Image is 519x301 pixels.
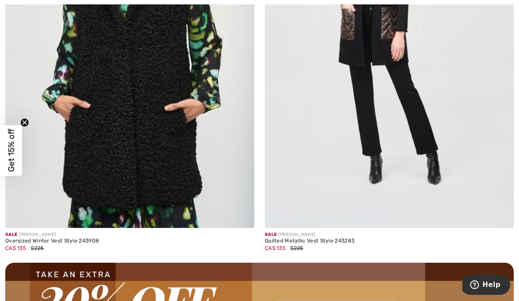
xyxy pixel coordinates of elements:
div: [PERSON_NAME] [265,231,514,238]
span: $225 [290,245,303,251]
span: CA$ 135 [265,245,285,251]
iframe: Opens a widget where you can find more information [462,275,510,297]
div: Quilted Metallic Vest Style 243283 [265,238,514,244]
span: Sale [265,232,277,237]
button: Close teaser [20,118,29,127]
div: [PERSON_NAME] [5,231,254,238]
span: Sale [5,232,17,237]
span: CA$ 135 [5,245,26,251]
span: Get 15% off [6,129,16,172]
div: Oversized Winter Vest Style 243908 [5,238,254,244]
span: $225 [31,245,44,251]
